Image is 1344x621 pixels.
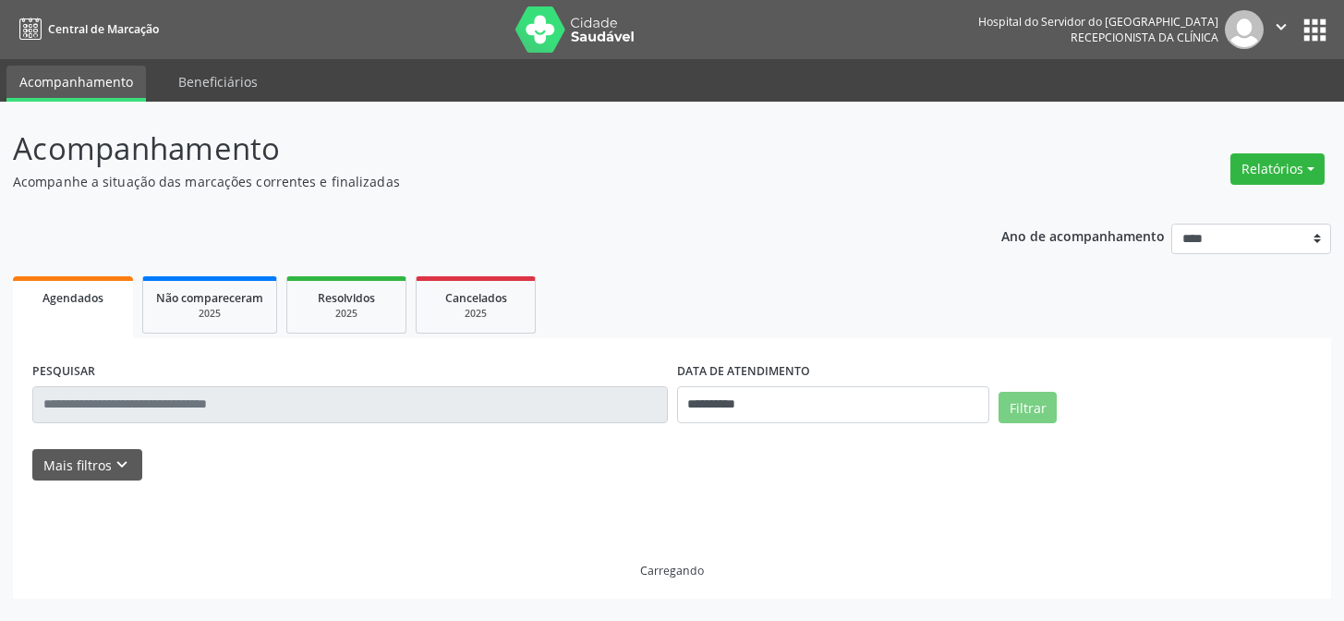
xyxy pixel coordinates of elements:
[978,14,1218,30] div: Hospital do Servidor do [GEOGRAPHIC_DATA]
[677,358,810,386] label: DATA DE ATENDIMENTO
[13,14,159,44] a: Central de Marcação
[445,290,507,306] span: Cancelados
[112,455,132,475] i: keyboard_arrow_down
[300,307,393,321] div: 2025
[13,172,936,191] p: Acompanhe a situação das marcações correntes e finalizadas
[1299,14,1331,46] button: apps
[156,290,263,306] span: Não compareceram
[1230,153,1325,185] button: Relatórios
[165,66,271,98] a: Beneficiários
[1001,224,1165,247] p: Ano de acompanhamento
[999,392,1057,423] button: Filtrar
[6,66,146,102] a: Acompanhamento
[156,307,263,321] div: 2025
[32,449,142,481] button: Mais filtroskeyboard_arrow_down
[13,126,936,172] p: Acompanhamento
[430,307,522,321] div: 2025
[640,563,704,578] div: Carregando
[318,290,375,306] span: Resolvidos
[1271,17,1291,37] i: 
[1264,10,1299,49] button: 
[1225,10,1264,49] img: img
[1071,30,1218,45] span: Recepcionista da clínica
[42,290,103,306] span: Agendados
[32,358,95,386] label: PESQUISAR
[48,21,159,37] span: Central de Marcação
